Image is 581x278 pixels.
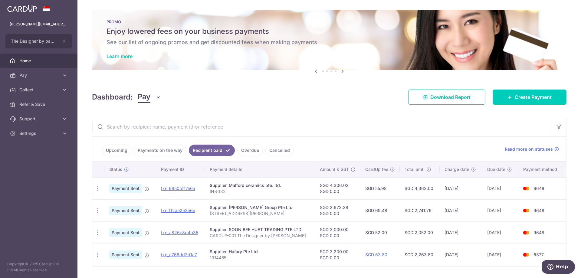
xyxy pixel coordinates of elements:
h4: Dashboard: [92,92,133,103]
p: [STREET_ADDRESS][PERSON_NAME] [210,211,310,217]
td: [DATE] [482,244,518,266]
h5: Enjoy lowered fees on your business payments [107,27,552,36]
span: Amount & GST [320,166,349,172]
span: Support [19,116,59,122]
span: Payment Sent [109,250,142,259]
span: Help [14,4,26,10]
a: Payments on the way [134,145,186,156]
td: SGD 2,052.00 [400,221,440,244]
h6: See our list of ongoing promos and get discounted fees when making payments [107,39,552,46]
span: Pay [138,91,150,103]
iframe: Opens a widget where you can find more information [542,260,575,275]
td: SGD 2,672.28 SGD 0.00 [315,199,360,221]
button: Pay [138,91,161,103]
p: PROMO [107,19,552,24]
a: Cancelled [265,145,294,156]
td: SGD 4,306.02 SGD 0.00 [315,177,360,199]
div: Supplier. SOON BEE HUAT TRADING PTE LTD [210,227,310,233]
img: Latest Promos Banner [92,10,566,70]
a: Download Report [408,90,485,105]
span: Collect [19,87,59,93]
a: SGD 63.80 [365,252,387,257]
td: SGD 55.98 [360,177,400,199]
span: Payment Sent [109,184,142,193]
img: Bank Card [520,185,532,192]
a: Recipient paid [189,145,235,156]
td: [DATE] [482,177,518,199]
a: Overdue [237,145,263,156]
a: Create Payment [493,90,566,105]
a: txn_112ae2e2e6e [161,208,195,213]
a: Learn more [107,53,133,59]
a: Upcoming [102,145,131,156]
td: [DATE] [440,199,482,221]
td: SGD 52.00 [360,221,400,244]
a: txn_c766dd2d1a7 [161,252,197,257]
div: Supplier. [PERSON_NAME] Group Pte Ltd [210,204,310,211]
a: txn_6950bf17e6a [161,186,195,191]
span: 9648 [533,230,544,235]
span: Payment Sent [109,206,142,215]
span: Status [109,166,122,172]
td: [DATE] [440,177,482,199]
span: CardUp fee [365,166,388,172]
span: 6377 [533,252,544,257]
td: SGD 4,362.00 [400,177,440,199]
button: The Designer by ban yew pte ltd [5,34,72,48]
div: Supplier. Malford ceramics pte. ltd. [210,182,310,188]
img: Bank Card [520,229,532,236]
p: IN-5132 [210,188,310,195]
span: Charge date [445,166,469,172]
div: Supplier. Hafary Pte Ltd [210,249,310,255]
th: Payment details [205,162,315,177]
a: Read more on statuses [505,146,559,152]
span: 9648 [533,208,544,213]
span: 9648 [533,186,544,191]
span: Payment Sent [109,228,142,237]
span: Refer & Save [19,101,59,107]
td: [DATE] [482,199,518,221]
td: SGD 2,000.00 SGD 0.00 [315,221,360,244]
span: Read more on statuses [505,146,553,152]
th: Payment method [518,162,566,177]
td: [DATE] [440,221,482,244]
span: Home [19,58,59,64]
span: Due date [487,166,505,172]
td: SGD 69.48 [360,199,400,221]
td: [DATE] [440,244,482,266]
p: 1914455 [210,255,310,261]
td: SGD 2,741.76 [400,199,440,221]
span: Total amt. [405,166,425,172]
img: Bank Card [520,251,532,258]
span: Download Report [430,93,471,101]
span: Settings [19,130,59,136]
a: txn_a826c8d4b35 [161,230,198,235]
th: Payment ID [156,162,205,177]
td: SGD 2,263.80 [400,244,440,266]
p: CARDUP-001 The Designer by [PERSON_NAME] [210,233,310,239]
td: SGD 2,200.00 SGD 0.00 [315,244,360,266]
p: [PERSON_NAME][EMAIL_ADDRESS][DOMAIN_NAME] [10,21,68,27]
img: CardUp [7,5,37,12]
span: Pay [19,72,59,78]
span: The Designer by ban yew pte ltd [11,38,56,44]
img: Bank Card [520,207,532,214]
span: Create Payment [515,93,552,101]
input: Search by recipient name, payment id or reference [92,117,552,136]
td: [DATE] [482,221,518,244]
